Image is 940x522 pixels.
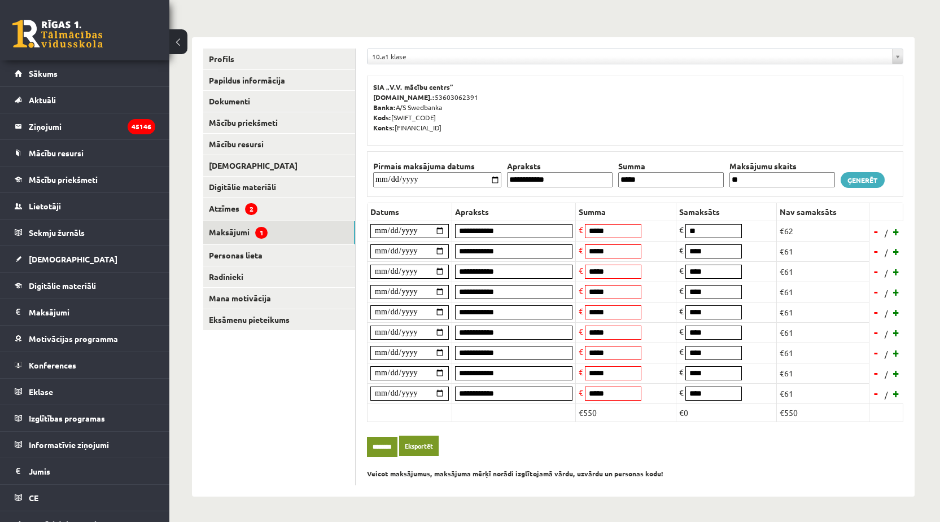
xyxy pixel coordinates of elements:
[29,413,105,423] span: Izglītības programas
[373,103,396,112] b: Banka:
[29,113,155,139] legend: Ziņojumi
[579,265,583,275] span: €
[370,160,504,172] th: Pirmais maksājuma datums
[12,20,103,48] a: Rīgas 1. Tālmācības vidusskola
[29,493,38,503] span: CE
[871,263,882,280] a: -
[452,203,576,221] th: Apraksts
[777,383,869,403] td: €61
[15,246,155,272] a: [DEMOGRAPHIC_DATA]
[891,283,902,300] a: +
[15,405,155,431] a: Izglītības programas
[891,304,902,321] a: +
[884,267,889,279] span: /
[15,273,155,299] a: Digitālie materiāli
[203,198,355,221] a: Atzīmes2
[29,387,53,397] span: Eklase
[29,299,155,325] legend: Maksājumi
[29,466,50,476] span: Jumis
[679,225,684,235] span: €
[373,93,435,102] b: [DOMAIN_NAME].:
[15,432,155,458] a: Informatīvie ziņojumi
[679,245,684,255] span: €
[203,288,355,309] a: Mana motivācija
[579,387,583,397] span: €
[373,113,391,122] b: Kods:
[871,283,882,300] a: -
[891,223,902,240] a: +
[203,221,355,244] a: Maksājumi1
[891,385,902,402] a: +
[884,389,889,401] span: /
[777,261,869,282] td: €61
[777,221,869,241] td: €62
[679,367,684,377] span: €
[29,201,61,211] span: Lietotāji
[891,365,902,381] a: +
[871,344,882,361] a: -
[368,49,903,64] a: 10.a1 klase
[777,322,869,343] td: €61
[203,177,355,198] a: Digitālie materiāli
[891,324,902,341] a: +
[679,265,684,275] span: €
[15,220,155,245] a: Sekmju žurnāls
[576,403,676,422] td: €550
[29,254,117,264] span: [DEMOGRAPHIC_DATA]
[576,203,676,221] th: Summa
[676,403,777,422] td: €0
[679,346,684,357] span: €
[15,87,155,113] a: Aktuāli
[777,241,869,261] td: €61
[15,458,155,484] a: Jumis
[29,174,98,185] span: Mācību priekšmeti
[679,286,684,296] span: €
[29,334,118,344] span: Motivācijas programma
[15,326,155,352] a: Motivācijas programma
[579,245,583,255] span: €
[15,113,155,139] a: Ziņojumi45146
[29,68,58,78] span: Sākums
[373,82,454,91] b: SIA „V.V. mācību centrs”
[884,328,889,340] span: /
[871,365,882,381] a: -
[203,70,355,91] a: Papildus informācija
[15,166,155,192] a: Mācību priekšmeti
[884,227,889,239] span: /
[891,344,902,361] a: +
[29,148,84,158] span: Mācību resursi
[579,346,583,357] span: €
[871,304,882,321] a: -
[871,385,882,402] a: -
[579,306,583,316] span: €
[373,82,897,133] p: 53603062391 A/S Swedbanka [SWIFT_CODE] [FINANCIAL_ID]
[15,140,155,166] a: Mācību resursi
[373,123,395,132] b: Konts:
[777,403,869,422] td: €550
[579,326,583,336] span: €
[884,247,889,258] span: /
[871,324,882,341] a: -
[29,360,76,370] span: Konferences
[128,119,155,134] i: 45146
[15,193,155,219] a: Lietotāji
[15,60,155,86] a: Sākums
[255,227,268,239] span: 1
[29,440,109,450] span: Informatīvie ziņojumi
[29,280,96,291] span: Digitālie materiāli
[676,203,777,221] th: Samaksāts
[15,485,155,511] a: CE
[777,282,869,302] td: €61
[679,387,684,397] span: €
[884,308,889,319] span: /
[203,266,355,287] a: Radinieki
[579,225,583,235] span: €
[891,243,902,260] a: +
[203,245,355,266] a: Personas lieta
[884,348,889,360] span: /
[871,243,882,260] a: -
[884,369,889,380] span: /
[871,223,882,240] a: -
[615,160,727,172] th: Summa
[203,112,355,133] a: Mācību priekšmeti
